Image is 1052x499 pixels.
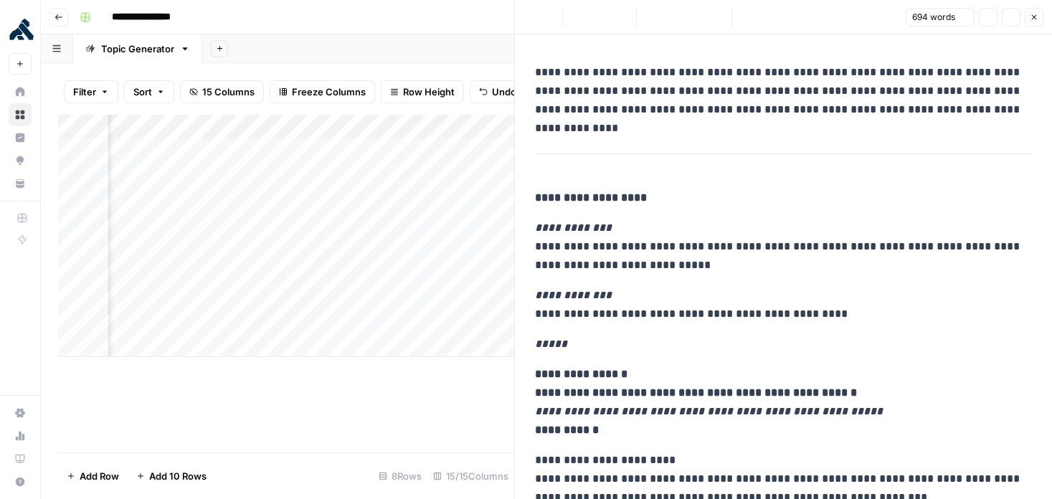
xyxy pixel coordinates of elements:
span: Undo [492,85,516,99]
button: Help + Support [9,470,32,493]
span: Add Row [80,469,119,483]
a: Insights [9,126,32,149]
a: Learning Hub [9,447,32,470]
span: Row Height [403,85,455,99]
button: Add 10 Rows [128,465,215,488]
a: Opportunities [9,149,32,172]
div: 15/15 Columns [427,465,514,488]
a: Home [9,80,32,103]
span: Filter [73,85,96,99]
button: Freeze Columns [270,80,375,103]
button: Add Row [58,465,128,488]
button: Row Height [381,80,464,103]
button: Sort [124,80,174,103]
a: Settings [9,401,32,424]
div: 8 Rows [373,465,427,488]
span: Freeze Columns [292,85,366,99]
button: Undo [470,80,526,103]
span: 15 Columns [202,85,255,99]
span: Sort [133,85,152,99]
button: 15 Columns [180,80,264,103]
a: Topic Generator [73,34,202,63]
a: Your Data [9,172,32,195]
img: Kong Logo [9,16,34,42]
a: Browse [9,103,32,126]
a: Usage [9,424,32,447]
button: Filter [64,80,118,103]
button: Workspace: Kong [9,11,32,47]
span: Add 10 Rows [149,469,207,483]
span: 694 words [912,11,955,24]
button: 694 words [906,8,975,27]
div: Topic Generator [101,42,174,56]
